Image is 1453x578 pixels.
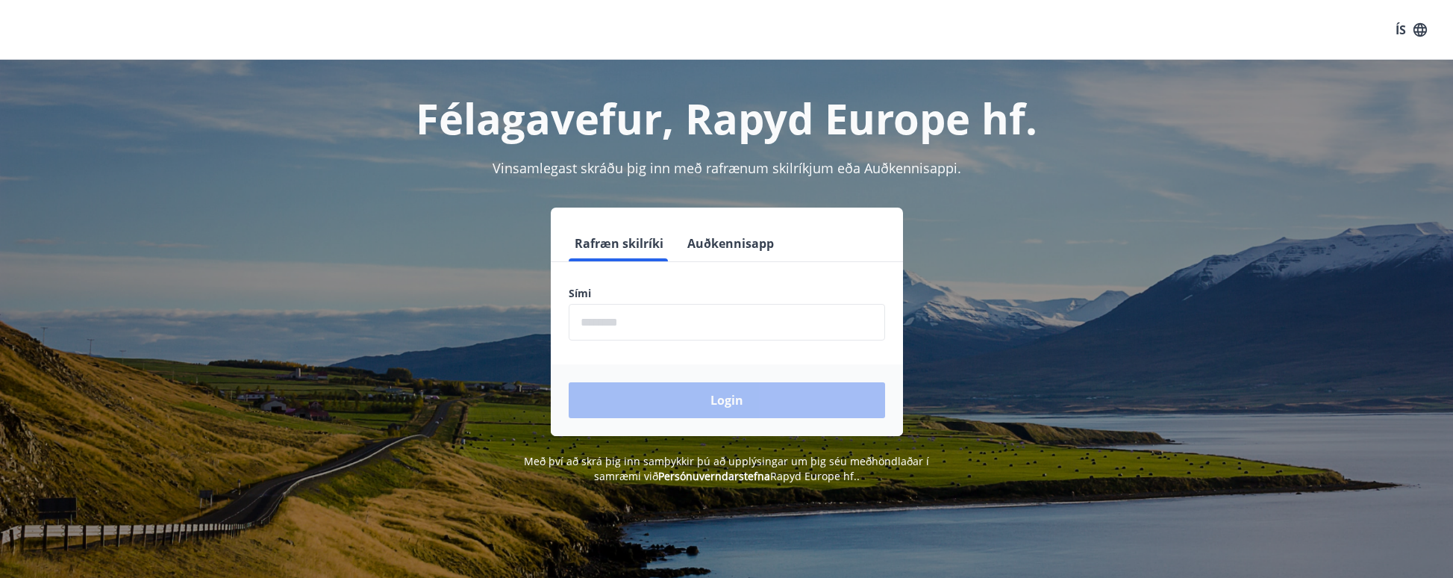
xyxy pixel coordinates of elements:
[658,469,770,483] a: Persónuverndarstefna
[1387,16,1435,43] button: ÍS
[681,226,780,261] button: Auðkennisapp
[569,286,885,301] label: Sími
[569,226,669,261] button: Rafræn skilríki
[493,159,961,177] span: Vinsamlegast skráðu þig inn með rafrænum skilríkjum eða Auðkennisappi.
[524,454,929,483] span: Með því að skrá þig inn samþykkir þú að upplýsingar um þig séu meðhöndlaðar í samræmi við Rapyd E...
[207,90,1246,146] h1: Félagavefur, Rapyd Europe hf.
